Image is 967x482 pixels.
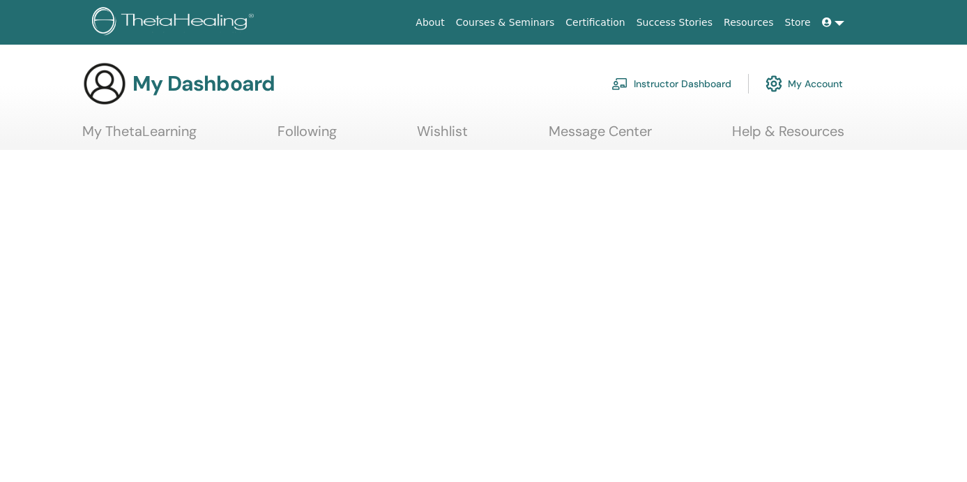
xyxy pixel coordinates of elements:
[766,72,782,96] img: cog.svg
[611,68,731,99] a: Instructor Dashboard
[611,77,628,90] img: chalkboard-teacher.svg
[549,123,652,150] a: Message Center
[732,123,844,150] a: Help & Resources
[718,10,779,36] a: Resources
[779,10,816,36] a: Store
[82,61,127,106] img: generic-user-icon.jpg
[560,10,630,36] a: Certification
[631,10,718,36] a: Success Stories
[132,71,275,96] h3: My Dashboard
[417,123,468,150] a: Wishlist
[766,68,843,99] a: My Account
[277,123,337,150] a: Following
[450,10,561,36] a: Courses & Seminars
[410,10,450,36] a: About
[82,123,197,150] a: My ThetaLearning
[92,7,259,38] img: logo.png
